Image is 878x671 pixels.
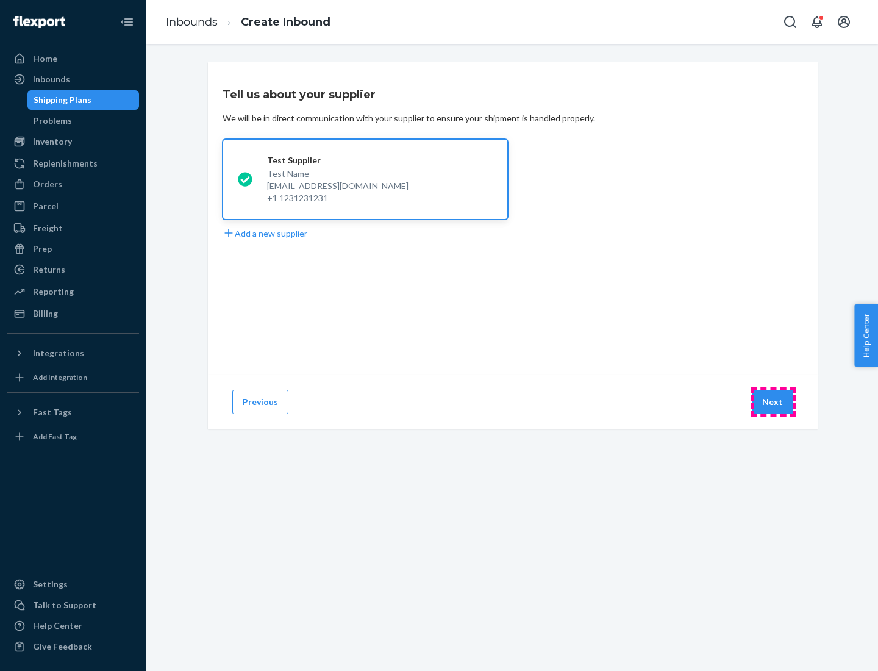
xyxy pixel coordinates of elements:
a: Create Inbound [241,15,330,29]
a: Inbounds [166,15,218,29]
ol: breadcrumbs [156,4,340,40]
div: Inbounds [33,73,70,85]
img: Flexport logo [13,16,65,28]
div: Add Fast Tag [33,431,77,442]
div: Replenishments [33,157,98,170]
button: Integrations [7,343,139,363]
a: Problems [27,111,140,131]
a: Inventory [7,132,139,151]
div: Settings [33,578,68,590]
a: Inbounds [7,70,139,89]
button: Previous [232,390,288,414]
div: Help Center [33,620,82,632]
button: Next [752,390,793,414]
div: Orders [33,178,62,190]
div: Add Integration [33,372,87,382]
div: Freight [33,222,63,234]
div: Fast Tags [33,406,72,418]
div: Inventory [33,135,72,148]
button: Close Navigation [115,10,139,34]
a: Help Center [7,616,139,636]
a: Settings [7,575,139,594]
div: Home [33,52,57,65]
div: Reporting [33,285,74,298]
div: Give Feedback [33,640,92,653]
a: Prep [7,239,139,259]
div: Problems [34,115,72,127]
button: Help Center [854,304,878,367]
button: Give Feedback [7,637,139,656]
a: Shipping Plans [27,90,140,110]
button: Open Search Box [778,10,802,34]
button: Open notifications [805,10,829,34]
a: Add Fast Tag [7,427,139,447]
a: Returns [7,260,139,279]
a: Orders [7,174,139,194]
a: Parcel [7,196,139,216]
div: Shipping Plans [34,94,91,106]
button: Add a new supplier [223,227,307,240]
div: Billing [33,307,58,320]
a: Home [7,49,139,68]
a: Add Integration [7,368,139,387]
button: Open account menu [832,10,856,34]
a: Billing [7,304,139,323]
a: Replenishments [7,154,139,173]
div: Integrations [33,347,84,359]
h3: Tell us about your supplier [223,87,376,102]
a: Reporting [7,282,139,301]
button: Fast Tags [7,403,139,422]
a: Talk to Support [7,595,139,615]
div: Parcel [33,200,59,212]
div: Returns [33,264,65,276]
div: Talk to Support [33,599,96,611]
div: Prep [33,243,52,255]
div: We will be in direct communication with your supplier to ensure your shipment is handled properly. [223,112,595,124]
a: Freight [7,218,139,238]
